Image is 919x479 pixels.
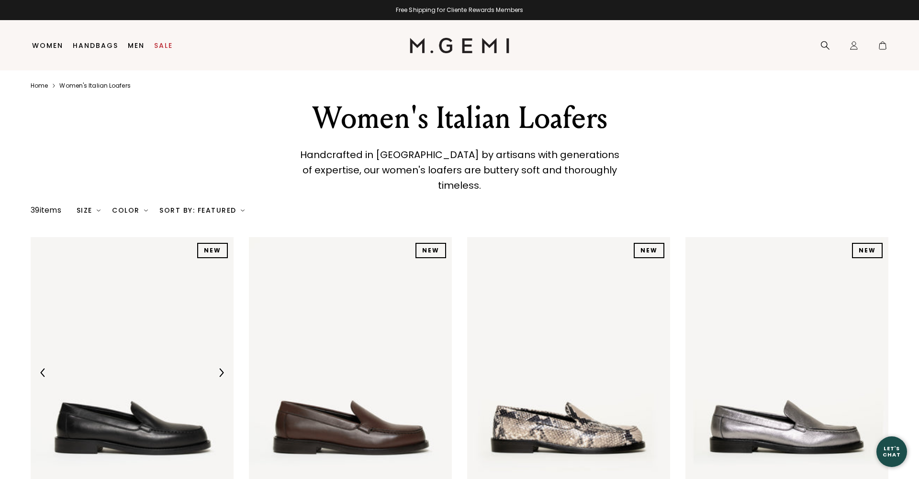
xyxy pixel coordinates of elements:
img: chevron-down.svg [97,208,101,212]
div: Sort By: Featured [159,206,245,214]
div: NEW [197,243,228,258]
img: M.Gemi [410,38,510,53]
div: NEW [415,243,446,258]
div: Let's Chat [876,445,907,457]
div: Women's Italian Loafers [293,101,626,136]
div: NEW [634,243,664,258]
a: Sale [154,42,173,49]
a: Women's italian loafers [59,82,130,90]
div: Size [77,206,101,214]
a: Men [128,42,145,49]
img: chevron-down.svg [144,208,148,212]
div: 39 items [31,205,61,216]
img: Next Arrow [217,368,225,377]
p: Handcrafted in [GEOGRAPHIC_DATA] by artisans with generations of expertise, our women's loafers a... [298,147,621,193]
div: Color [112,206,148,214]
img: Previous Arrow [39,368,47,377]
a: Women [32,42,63,49]
img: chevron-down.svg [241,208,245,212]
a: Handbags [73,42,118,49]
div: NEW [852,243,883,258]
a: Home [31,82,48,90]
